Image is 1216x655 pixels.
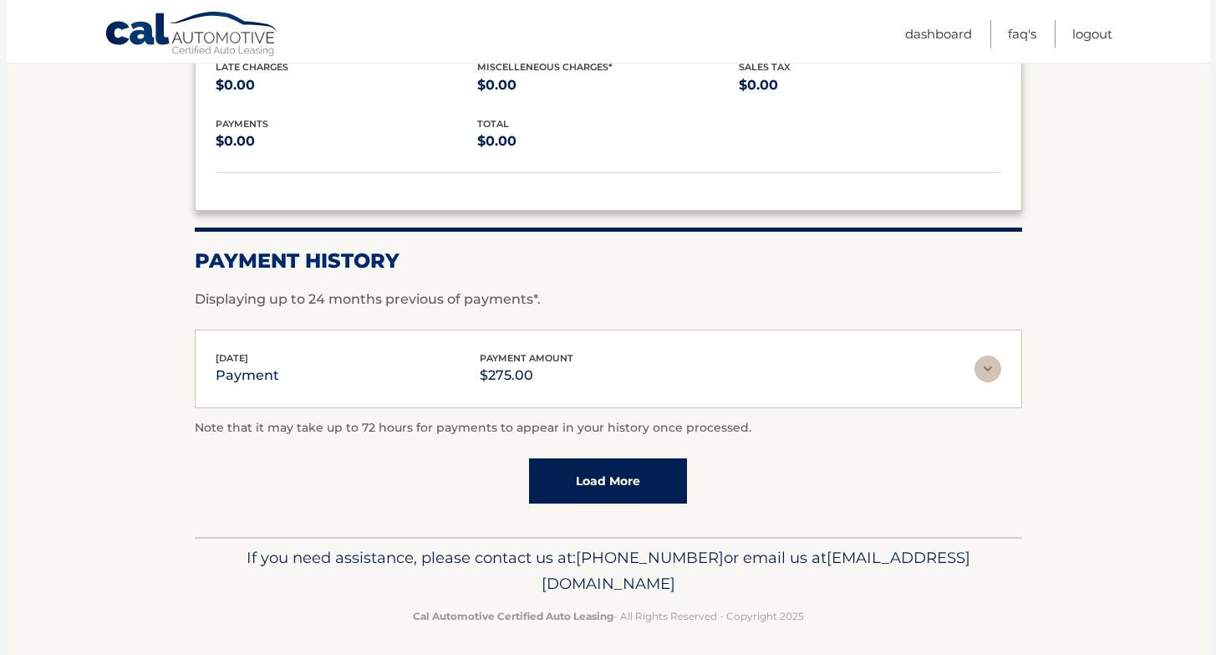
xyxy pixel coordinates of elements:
[529,458,687,504] a: Load More
[195,289,1022,310] p: Displaying up to 24 months previous of payments*.
[477,74,739,97] p: $0.00
[477,130,739,153] p: $0.00
[974,356,1001,382] img: accordion-rest.svg
[216,118,268,130] span: payments
[739,61,791,73] span: Sales Tax
[195,248,1022,274] h2: Payment History
[1008,20,1036,48] a: FAQ's
[216,352,248,364] span: [DATE]
[739,74,1000,97] p: $0.00
[216,130,477,153] p: $0.00
[480,352,573,364] span: payment amount
[413,610,613,622] strong: Cal Automotive Certified Auto Leasing
[216,74,477,97] p: $0.00
[477,118,509,130] span: total
[576,548,724,567] span: [PHONE_NUMBER]
[206,607,1011,625] p: - All Rights Reserved - Copyright 2025
[195,418,1022,438] p: Note that it may take up to 72 hours for payments to appear in your history once processed.
[216,61,288,73] span: Late Charges
[477,61,613,73] span: Miscelleneous Charges*
[206,545,1011,598] p: If you need assistance, please contact us at: or email us at
[104,11,280,59] a: Cal Automotive
[905,20,972,48] a: Dashboard
[216,364,279,387] p: payment
[1072,20,1112,48] a: Logout
[480,364,573,387] p: $275.00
